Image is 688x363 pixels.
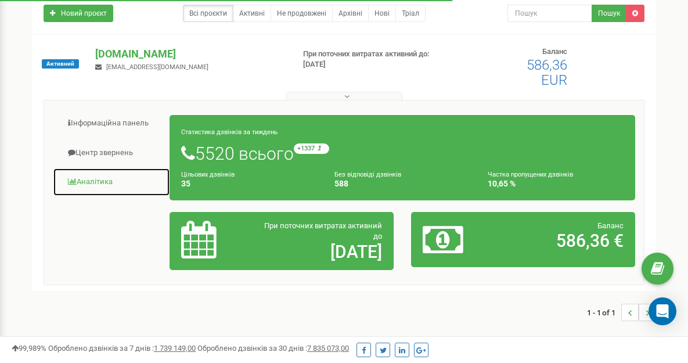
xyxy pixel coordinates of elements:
span: 99,989% [12,344,46,353]
a: Аналiтика [53,168,170,196]
nav: ... [587,292,656,333]
span: Баланс [542,47,567,56]
span: 1 - 1 of 1 [587,304,621,321]
p: При поточних витратах активний до: [DATE] [303,49,440,70]
u: 1 739 149,00 [154,344,196,353]
a: Не продовжені [271,5,333,22]
input: Пошук [507,5,592,22]
h2: [DATE] [254,242,382,261]
u: 7 835 073,00 [307,344,349,353]
small: +1337 [294,143,329,154]
a: Інформаційна панель [53,109,170,138]
h4: 588 [334,179,470,188]
span: Оброблено дзвінків за 7 днів : [48,344,196,353]
a: Новий проєкт [44,5,113,22]
a: Всі проєкти [183,5,233,22]
small: Частка пропущених дзвінків [488,171,573,178]
span: Активний [42,59,79,69]
h4: 10,65 % [488,179,624,188]
h1: 5520 всього [181,143,624,163]
p: [DOMAIN_NAME] [95,46,284,62]
h4: 35 [181,179,317,188]
h2: 586,36 € [495,231,624,250]
small: Без відповіді дзвінків [334,171,401,178]
a: Тріал [395,5,426,22]
span: При поточних витратах активний до [264,221,382,241]
div: Open Intercom Messenger [649,297,676,325]
button: Пошук [592,5,626,22]
span: 586,36 EUR [527,57,567,88]
span: Оброблено дзвінків за 30 днів : [197,344,349,353]
a: Центр звернень [53,139,170,167]
span: [EMAIL_ADDRESS][DOMAIN_NAME] [106,63,208,71]
a: Активні [233,5,271,22]
small: Цільових дзвінків [181,171,235,178]
a: Нові [368,5,396,22]
span: Баланс [597,221,624,230]
a: Архівні [332,5,369,22]
small: Статистика дзвінків за тиждень [181,128,278,136]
